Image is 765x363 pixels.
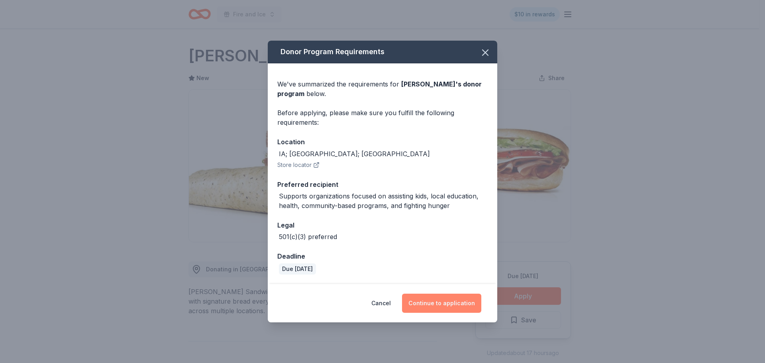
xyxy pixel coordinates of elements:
[277,179,488,190] div: Preferred recipient
[277,108,488,127] div: Before applying, please make sure you fulfill the following requirements:
[277,160,320,170] button: Store locator
[371,294,391,313] button: Cancel
[268,41,497,63] div: Donor Program Requirements
[277,251,488,261] div: Deadline
[279,149,430,159] div: IA; [GEOGRAPHIC_DATA]; [GEOGRAPHIC_DATA]
[402,294,481,313] button: Continue to application
[277,220,488,230] div: Legal
[277,79,488,98] div: We've summarized the requirements for below.
[277,137,488,147] div: Location
[279,232,337,241] div: 501(c)(3) preferred
[279,263,316,275] div: Due [DATE]
[279,191,488,210] div: Supports organizations focused on assisting kids, local education, health, community-based progra...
